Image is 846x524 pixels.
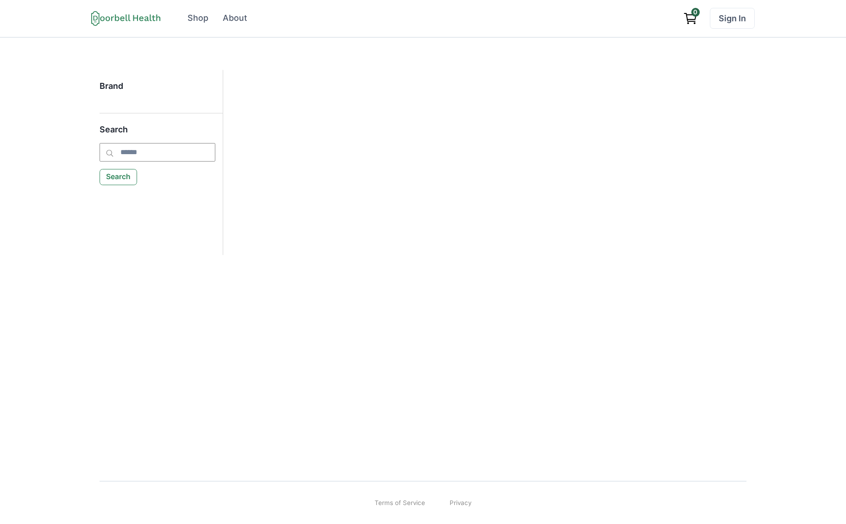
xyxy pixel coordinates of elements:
span: 0 [691,8,700,16]
a: View cart [679,8,702,29]
a: Terms of Service [375,498,425,507]
a: Privacy [450,498,471,507]
a: About [217,8,254,29]
button: Search [100,169,138,186]
a: Shop [182,8,215,29]
h5: Brand [100,81,215,100]
h5: Search [100,125,215,143]
a: Sign In [710,8,755,29]
div: About [223,12,247,25]
div: Shop [188,12,208,25]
